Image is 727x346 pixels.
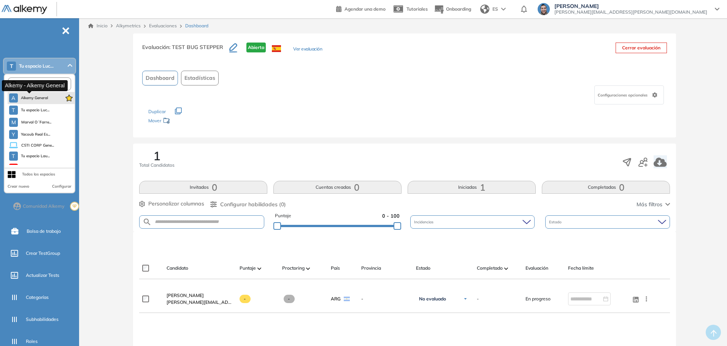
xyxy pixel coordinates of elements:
[185,22,208,29] span: Dashboard
[12,153,15,159] span: T
[169,44,223,51] span: : TEST BUG STEPPER
[139,200,204,208] button: Personalizar columnas
[240,265,256,272] span: Puntaje
[344,6,386,12] span: Agendar una demo
[463,297,468,301] img: Ícono de flecha
[153,150,160,162] span: 1
[246,43,266,52] span: Abierta
[167,292,204,298] span: [PERSON_NAME]
[210,201,286,209] button: Configurar habilidades (0)
[167,265,188,272] span: Candidato
[21,153,50,159] span: Tu espacio Lau...
[26,294,49,301] span: Categorías
[525,265,548,272] span: Evaluación
[331,295,341,302] span: ARG
[282,265,305,272] span: Proctoring
[549,219,563,225] span: Estado
[568,265,594,272] span: Fecha límite
[344,297,350,301] img: ARG
[361,295,410,302] span: -
[594,85,664,104] div: Configuraciones opcionales
[21,107,50,113] span: Tu espacio Luc...
[184,74,215,82] span: Estadísticas
[116,23,141,28] span: Alkymetrics
[598,92,649,98] span: Configuraciones opcionales
[477,265,503,272] span: Completado
[382,212,400,220] span: 0 - 100
[220,201,286,209] span: Configurar habilidades (0)
[19,63,54,69] span: Tu espacio Luc...
[21,119,51,125] span: Marval O´Farre...
[12,107,15,113] span: T
[336,4,386,13] a: Agendar una demo
[361,265,381,272] span: Provincia
[414,219,435,225] span: Incidencias
[142,43,229,58] h3: Evaluación
[410,215,535,229] div: Incidencias
[21,131,51,137] span: Yacoub Real Es...
[146,74,175,82] span: Dashboard
[27,228,61,235] span: Bolsa de trabajo
[22,171,55,177] div: Todos los espacios
[21,95,48,101] span: Alkemy General
[11,119,16,125] span: M
[637,201,670,209] button: Más filtros
[306,267,310,270] img: [missing "en.ARROW_ALT" translation]
[52,183,71,190] button: Configurar
[406,6,428,12] span: Tutoriales
[284,295,295,303] span: -
[167,299,233,306] span: [PERSON_NAME][EMAIL_ADDRESS][PERSON_NAME][DOMAIN_NAME]
[26,338,38,345] span: Roles
[408,181,536,194] button: Iniciadas1
[26,272,59,279] span: Actualizar Tests
[148,114,224,128] div: Mover
[139,162,175,169] span: Total Candidatos
[419,296,446,302] span: No evaluado
[446,6,471,12] span: Onboarding
[257,267,261,270] img: [missing "en.ARROW_ALT" translation]
[167,292,233,299] a: [PERSON_NAME]
[149,23,177,28] a: Evaluaciones
[477,295,479,302] span: -
[273,181,402,194] button: Cuentas creadas0
[542,181,670,194] button: Completadas0
[139,181,267,194] button: Invitados0
[181,71,219,85] button: Estadísticas
[501,8,506,11] img: arrow
[142,71,178,85] button: Dashboard
[275,212,291,220] span: Puntaje
[480,5,489,14] img: world
[8,183,29,190] button: Crear nuevo
[26,250,60,257] span: Crear TestGroup
[21,142,54,149] span: CSTI CORP Gene...
[26,316,59,323] span: Subhabilidades
[143,217,152,227] img: SEARCH_ALT
[504,267,508,270] img: [missing "en.ARROW_ALT" translation]
[240,295,251,303] span: -
[88,22,108,29] a: Inicio
[10,63,13,69] span: T
[525,295,551,302] span: En progreso
[616,43,667,53] button: Cerrar evaluación
[12,131,15,137] span: Y
[554,9,707,15] span: [PERSON_NAME][EMAIL_ADDRESS][PERSON_NAME][DOMAIN_NAME]
[272,45,281,52] img: ESP
[331,265,340,272] span: País
[554,3,707,9] span: [PERSON_NAME]
[416,265,430,272] span: Estado
[11,95,15,101] span: A
[545,215,670,229] div: Estado
[2,5,47,14] img: Logo
[293,46,322,54] button: Ver evaluación
[2,80,68,91] div: Alkemy - Alkemy General
[492,6,498,13] span: ES
[148,109,166,114] span: Duplicar
[148,200,204,208] span: Personalizar columnas
[434,1,471,17] button: Onboarding
[637,201,662,209] span: Más filtros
